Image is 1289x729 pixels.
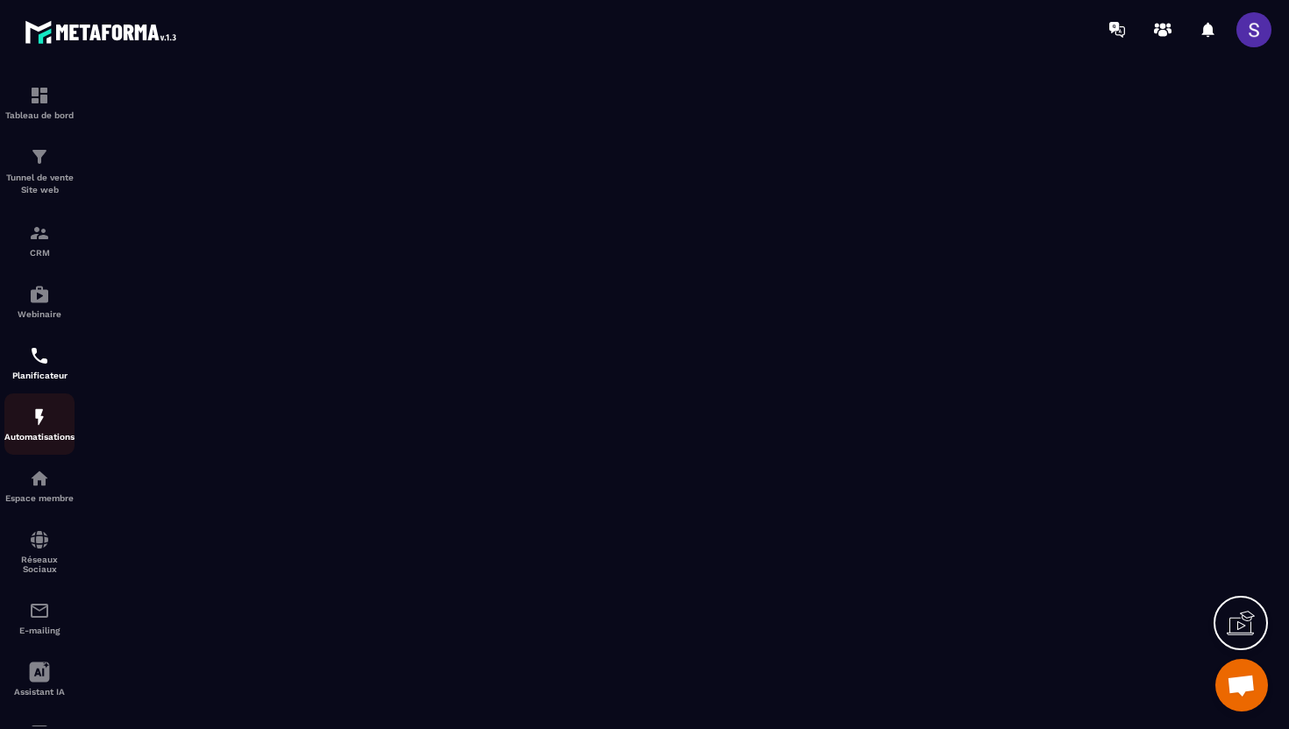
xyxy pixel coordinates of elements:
img: formation [29,146,50,167]
a: emailemailE-mailing [4,587,75,648]
p: CRM [4,248,75,258]
p: Assistant IA [4,687,75,697]
a: formationformationTunnel de vente Site web [4,133,75,209]
div: Ouvrir le chat [1215,659,1268,711]
a: formationformationCRM [4,209,75,271]
p: Planificateur [4,371,75,380]
a: automationsautomationsWebinaire [4,271,75,332]
p: Tunnel de vente Site web [4,172,75,196]
img: email [29,600,50,621]
img: automations [29,407,50,428]
img: formation [29,85,50,106]
p: Espace membre [4,493,75,503]
p: Webinaire [4,309,75,319]
a: social-networksocial-networkRéseaux Sociaux [4,516,75,587]
img: social-network [29,529,50,550]
a: automationsautomationsAutomatisations [4,393,75,455]
p: Automatisations [4,432,75,442]
p: E-mailing [4,626,75,635]
img: automations [29,468,50,489]
p: Tableau de bord [4,110,75,120]
img: automations [29,284,50,305]
a: automationsautomationsEspace membre [4,455,75,516]
p: Réseaux Sociaux [4,555,75,574]
img: formation [29,223,50,244]
a: schedulerschedulerPlanificateur [4,332,75,393]
a: Assistant IA [4,648,75,710]
img: scheduler [29,345,50,366]
img: logo [25,16,182,48]
a: formationformationTableau de bord [4,72,75,133]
